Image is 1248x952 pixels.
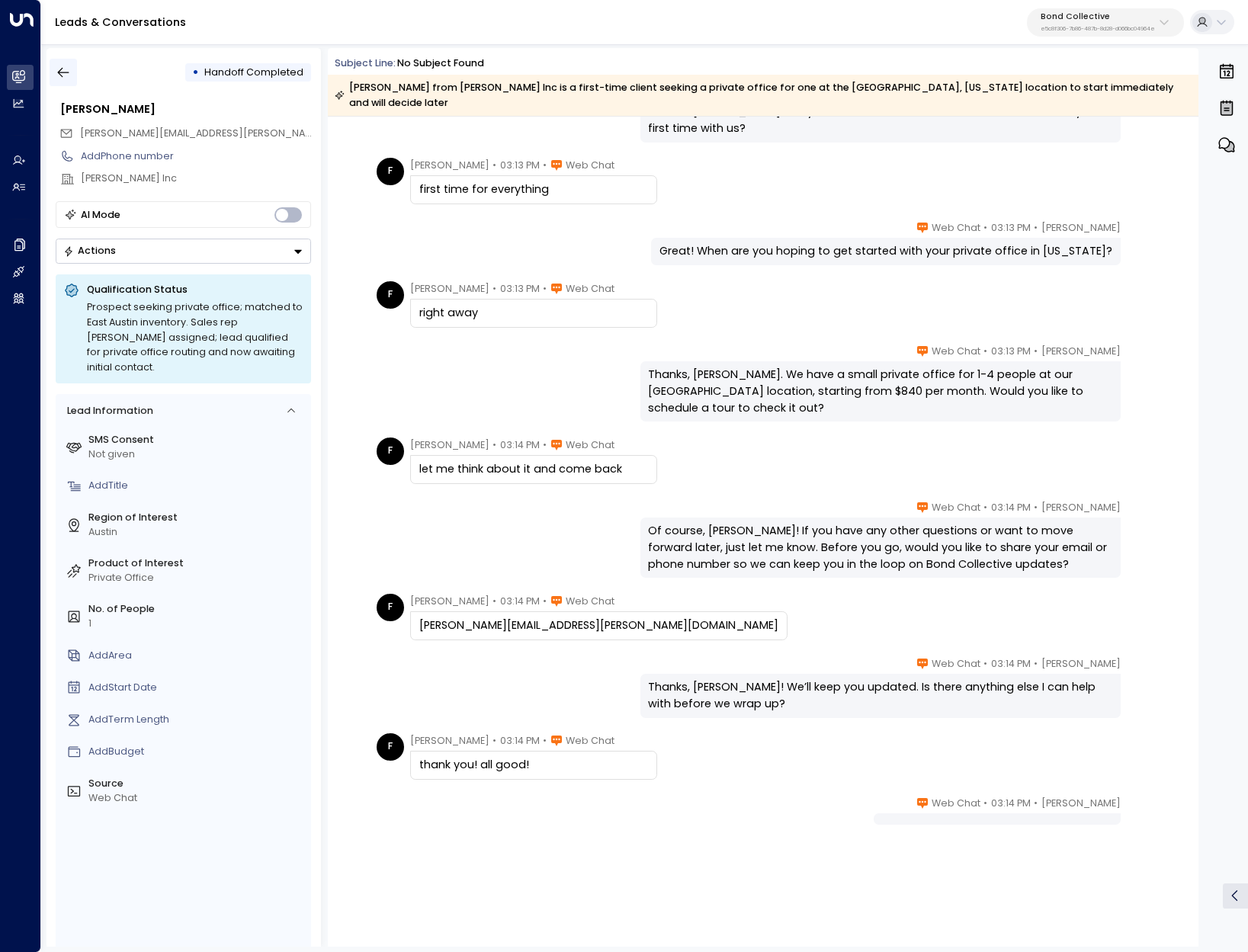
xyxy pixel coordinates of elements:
span: [PERSON_NAME] [410,281,489,296]
span: 03:14 PM [991,500,1031,515]
a: Leads & Conversations [55,14,186,30]
span: • [492,733,496,748]
div: right away [419,305,648,322]
div: • [192,60,199,85]
div: F [377,438,404,465]
div: F [377,733,404,761]
span: Web Chat [932,656,980,672]
span: 03:14 PM [500,594,540,609]
div: Lead Information [62,404,152,418]
div: let me think about it and come back [419,461,648,478]
span: 03:14 PM [500,733,540,748]
div: AI Mode [81,207,120,223]
div: AddTerm Length [88,713,306,727]
div: Private Office [88,571,306,585]
div: 1 [88,617,306,631]
div: Button group with a nested menu [56,239,311,264]
div: Thanks, [PERSON_NAME]. We have a small private office for 1-4 people at our [GEOGRAPHIC_DATA] loc... [648,367,1112,416]
div: [PERSON_NAME] Inc [81,171,311,186]
span: • [983,344,987,359]
span: [PERSON_NAME] [1041,796,1121,811]
span: Web Chat [566,733,614,748]
span: 03:13 PM [500,158,540,173]
div: Of course, [PERSON_NAME]! If you have any other questions or want to move forward later, just let... [648,523,1112,572]
div: AddPhone number [81,149,311,164]
div: Austin [88,525,306,540]
span: [PERSON_NAME] [410,733,489,748]
span: Handoff Completed [204,66,303,79]
span: [PERSON_NAME] [1041,344,1121,359]
div: AddStart Date [88,681,306,695]
div: Not given [88,447,306,462]
button: Bond Collectivee5c8f306-7b86-487b-8d28-d066bc04964e [1027,8,1184,37]
div: AddBudget [88,745,306,759]
span: Web Chat [932,796,980,811]
span: • [543,438,547,453]
div: Great! When are you hoping to get started with your private office in [US_STATE]? [659,243,1112,260]
span: • [983,796,987,811]
div: thank you! all good! [419,757,648,774]
span: 03:13 PM [500,281,540,296]
div: Web Chat [88,791,306,806]
label: Source [88,777,306,791]
img: 74_headshot.jpg [1127,796,1154,823]
span: • [983,656,987,672]
span: • [543,733,547,748]
div: [PERSON_NAME][EMAIL_ADDRESS][PERSON_NAME][DOMAIN_NAME] [419,617,778,634]
div: F [377,281,404,309]
span: • [492,281,496,296]
span: • [543,281,547,296]
span: • [543,158,547,173]
p: Qualification Status [87,283,303,296]
div: Actions [63,245,116,257]
span: Web Chat [566,281,614,296]
span: • [983,220,987,236]
label: Region of Interest [88,511,306,525]
span: [PERSON_NAME] [1041,500,1121,515]
span: • [1034,796,1038,811]
span: Web Chat [566,158,614,173]
div: F [377,594,404,621]
span: • [492,438,496,453]
span: • [492,594,496,609]
div: F [377,158,404,185]
img: 74_headshot.jpg [1127,220,1154,248]
span: Web Chat [566,594,614,609]
span: [PERSON_NAME] [1041,656,1121,672]
span: • [1034,220,1038,236]
div: Thanks, [PERSON_NAME]! We’ll keep you updated. Is there anything else I can help with before we w... [648,679,1112,712]
div: AddArea [88,649,306,663]
button: Actions [56,239,311,264]
span: 03:14 PM [500,438,540,453]
div: No subject found [397,56,484,71]
span: • [1034,344,1038,359]
span: [PERSON_NAME] [410,158,489,173]
span: [PERSON_NAME] [410,438,489,453]
label: Product of Interest [88,556,306,571]
span: Web Chat [932,500,980,515]
img: 74_headshot.jpg [1127,500,1154,527]
span: 03:13 PM [991,220,1031,236]
span: • [1034,500,1038,515]
p: e5c8f306-7b86-487b-8d28-d066bc04964e [1041,26,1155,32]
span: frank@frank.com [80,127,311,141]
label: SMS Consent [88,433,306,447]
span: 03:14 PM [991,656,1031,672]
span: 03:14 PM [991,796,1031,811]
span: • [1034,656,1038,672]
span: Web Chat [932,220,980,236]
span: Web Chat [566,438,614,453]
label: No. of People [88,602,306,617]
div: [PERSON_NAME] from [PERSON_NAME] Inc is a first-time client seeking a private office for one at t... [335,80,1190,111]
span: • [543,594,547,609]
div: Thanks, [PERSON_NAME]. Are you a current Bond Collective member, or is this your first time with us? [648,104,1112,136]
span: 03:13 PM [991,344,1031,359]
span: • [983,500,987,515]
div: Prospect seeking private office; matched to East Austin inventory. Sales rep [PERSON_NAME] assign... [87,300,303,375]
img: 74_headshot.jpg [1127,344,1154,371]
span: Subject Line: [335,56,396,69]
div: [PERSON_NAME] [60,101,311,118]
div: first time for everything [419,181,648,198]
div: AddTitle [88,479,306,493]
img: 74_headshot.jpg [1127,656,1154,684]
